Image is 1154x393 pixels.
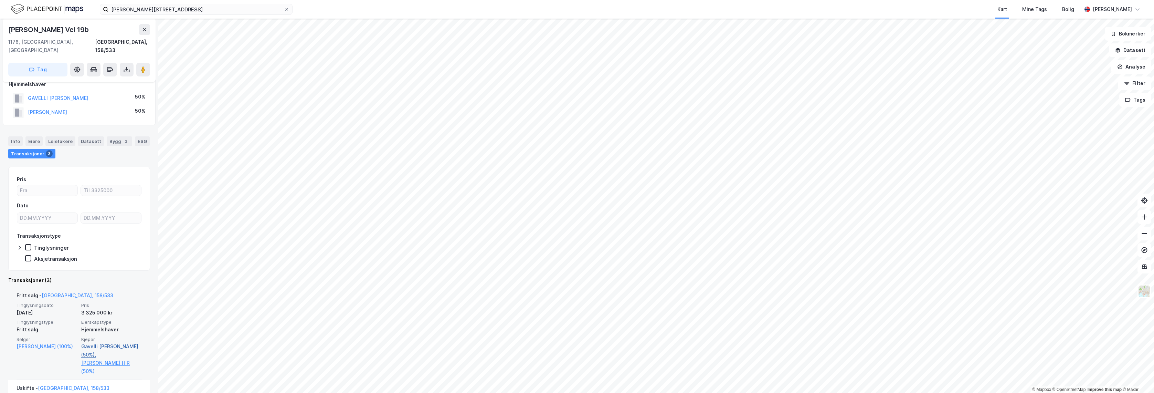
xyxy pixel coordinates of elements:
[17,325,77,334] div: Fritt salg
[81,359,142,375] a: [PERSON_NAME] H R (50%)
[81,302,142,308] span: Pris
[38,385,109,391] a: [GEOGRAPHIC_DATA], 158/533
[17,291,113,302] div: Fritt salg -
[81,342,142,359] a: Gavelli [PERSON_NAME] (50%),
[25,136,43,146] div: Eiere
[17,232,61,240] div: Transaksjonstype
[8,63,67,76] button: Tag
[1052,387,1086,392] a: OpenStreetMap
[45,136,75,146] div: Leietakere
[8,38,95,54] div: 1176, [GEOGRAPHIC_DATA], [GEOGRAPHIC_DATA]
[81,309,142,317] div: 3 325 000 kr
[34,256,77,262] div: Aksjetransaksjon
[1105,27,1151,41] button: Bokmerker
[135,107,146,115] div: 50%
[17,319,77,325] span: Tinglysningstype
[17,175,26,184] div: Pris
[46,150,53,157] div: 3
[1093,5,1132,13] div: [PERSON_NAME]
[42,292,113,298] a: [GEOGRAPHIC_DATA], 158/533
[11,3,83,15] img: logo.f888ab2527a4732fd821a326f86c7f29.svg
[123,138,129,145] div: 2
[1138,285,1151,298] img: Z
[107,136,132,146] div: Bygg
[1109,43,1151,57] button: Datasett
[78,136,104,146] div: Datasett
[1088,387,1122,392] a: Improve this map
[135,136,150,146] div: ESG
[9,80,150,89] div: Hjemmelshaver
[135,93,146,101] div: 50%
[1119,93,1151,107] button: Tags
[8,276,150,285] div: Transaksjoner (3)
[81,325,142,334] div: Hjemmelshaver
[95,38,150,54] div: [GEOGRAPHIC_DATA], 158/533
[81,213,141,223] input: DD.MM.YYYY
[17,337,77,342] span: Selger
[17,201,29,210] div: Dato
[17,185,77,196] input: Fra
[1120,360,1154,393] div: Kontrollprogram for chat
[17,342,77,351] a: [PERSON_NAME] (100%)
[1022,5,1047,13] div: Mine Tags
[17,213,77,223] input: DD.MM.YYYY
[1111,60,1151,74] button: Analyse
[81,185,141,196] input: Til 3325000
[8,149,55,158] div: Transaksjoner
[108,4,284,14] input: Søk på adresse, matrikkel, gårdeiere, leietakere eller personer
[17,309,77,317] div: [DATE]
[81,319,142,325] span: Eierskapstype
[997,5,1007,13] div: Kart
[17,302,77,308] span: Tinglysningsdato
[8,136,23,146] div: Info
[81,337,142,342] span: Kjøper
[1032,387,1051,392] a: Mapbox
[34,245,69,251] div: Tinglysninger
[1120,360,1154,393] iframe: Chat Widget
[1062,5,1074,13] div: Bolig
[1118,76,1151,90] button: Filter
[8,24,90,35] div: [PERSON_NAME] Vei 19b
